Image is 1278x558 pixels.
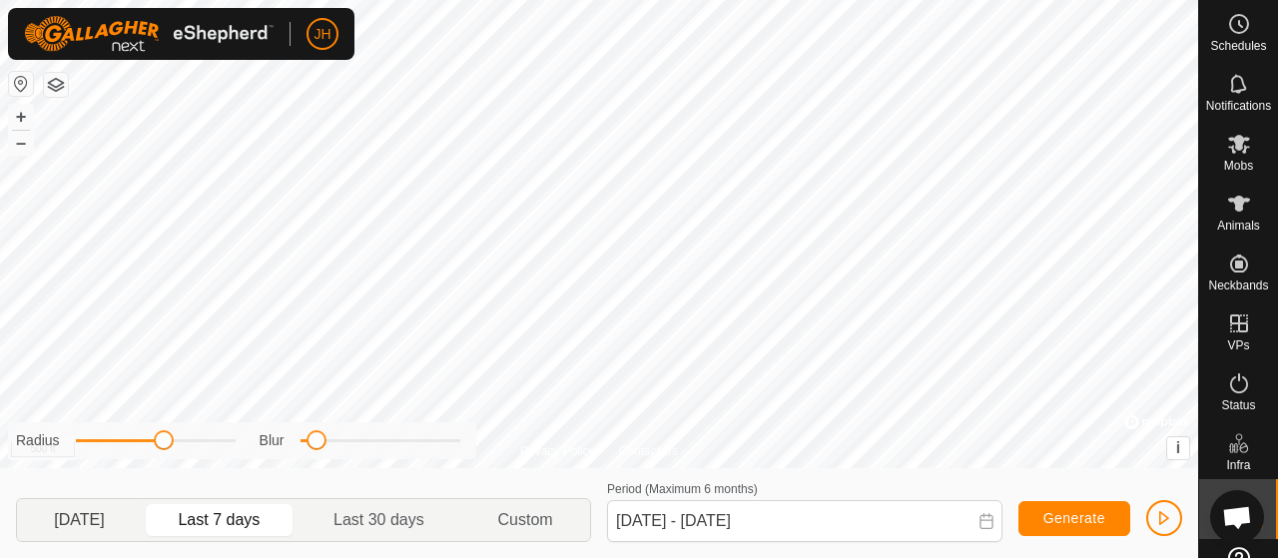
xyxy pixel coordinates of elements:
[498,508,553,532] span: Custom
[1018,501,1130,536] button: Generate
[1224,160,1253,172] span: Mobs
[1206,100,1271,112] span: Notifications
[178,508,260,532] span: Last 7 days
[1217,220,1260,232] span: Animals
[24,16,274,52] img: Gallagher Logo
[1210,490,1264,544] a: Open chat
[1221,399,1255,411] span: Status
[607,482,758,496] label: Period (Maximum 6 months)
[1167,437,1189,459] button: i
[9,105,33,129] button: +
[54,508,104,532] span: [DATE]
[1208,279,1268,291] span: Neckbands
[1210,40,1266,52] span: Schedules
[1214,519,1263,531] span: Heatmap
[1226,459,1250,471] span: Infra
[520,442,595,460] a: Privacy Policy
[9,72,33,96] button: Reset Map
[260,430,285,451] label: Blur
[1227,339,1249,351] span: VPs
[333,508,424,532] span: Last 30 days
[16,430,60,451] label: Radius
[44,73,68,97] button: Map Layers
[619,442,678,460] a: Contact Us
[1043,510,1105,526] span: Generate
[9,131,33,155] button: –
[1176,439,1180,456] span: i
[314,24,330,45] span: JH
